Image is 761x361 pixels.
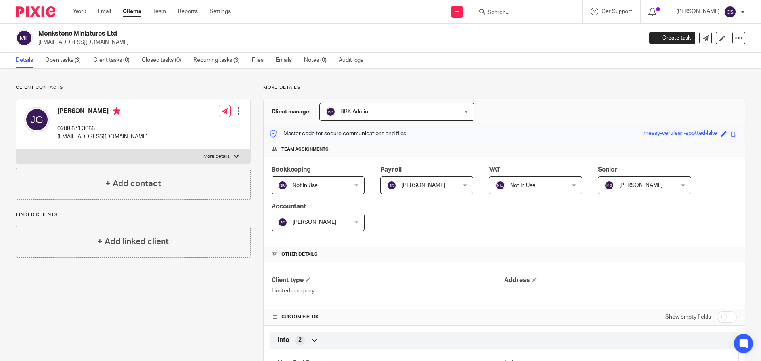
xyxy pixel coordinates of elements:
a: Work [73,8,86,15]
h4: [PERSON_NAME] [57,107,148,117]
span: 2 [298,336,302,344]
span: Payroll [380,166,402,173]
span: Team assignments [281,146,329,153]
img: svg%3E [24,107,50,132]
p: More details [203,153,230,160]
span: Senior [598,166,618,173]
p: [PERSON_NAME] [676,8,720,15]
p: More details [263,84,745,91]
p: Linked clients [16,212,251,218]
h4: + Add linked client [98,235,169,248]
a: Settings [210,8,231,15]
a: Audit logs [339,53,369,68]
img: Pixie [16,6,55,17]
a: Closed tasks (0) [142,53,187,68]
a: Email [98,8,111,15]
img: svg%3E [278,218,287,227]
a: Notes (0) [304,53,333,68]
img: svg%3E [495,181,505,190]
p: 0208 671 3066 [57,125,148,133]
h4: + Add contact [105,178,161,190]
a: Reports [178,8,198,15]
h3: Client manager [272,108,312,116]
a: Client tasks (0) [93,53,136,68]
p: [EMAIL_ADDRESS][DOMAIN_NAME] [57,133,148,141]
a: Files [252,53,270,68]
a: Details [16,53,39,68]
img: svg%3E [16,30,33,46]
span: Accountant [272,203,306,210]
div: messy-cerulean-spotted-lake [644,129,717,138]
span: [PERSON_NAME] [293,220,336,225]
input: Search [487,10,558,17]
span: VAT [489,166,500,173]
img: svg%3E [724,6,736,18]
h2: Monkstone Miniatures Ltd [38,30,518,38]
span: Bookkeeping [272,166,311,173]
a: Team [153,8,166,15]
span: BBK Admin [340,109,368,115]
h4: CUSTOM FIELDS [272,314,504,320]
img: svg%3E [604,181,614,190]
img: svg%3E [326,107,335,117]
a: Recurring tasks (3) [193,53,246,68]
a: Open tasks (3) [45,53,87,68]
a: Emails [276,53,298,68]
p: Master code for secure communications and files [270,130,406,138]
span: [PERSON_NAME] [619,183,663,188]
span: Not In Use [510,183,535,188]
h4: Address [504,276,737,285]
a: Clients [123,8,141,15]
label: Show empty fields [665,313,711,321]
img: svg%3E [387,181,396,190]
span: Get Support [602,9,632,14]
i: Primary [113,107,120,115]
h4: Client type [272,276,504,285]
span: [PERSON_NAME] [402,183,445,188]
p: [EMAIL_ADDRESS][DOMAIN_NAME] [38,38,637,46]
a: Create task [649,32,695,44]
span: Not In Use [293,183,318,188]
p: Client contacts [16,84,251,91]
span: Other details [281,251,317,258]
p: Limited company [272,287,504,295]
span: Info [277,336,289,344]
img: svg%3E [278,181,287,190]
